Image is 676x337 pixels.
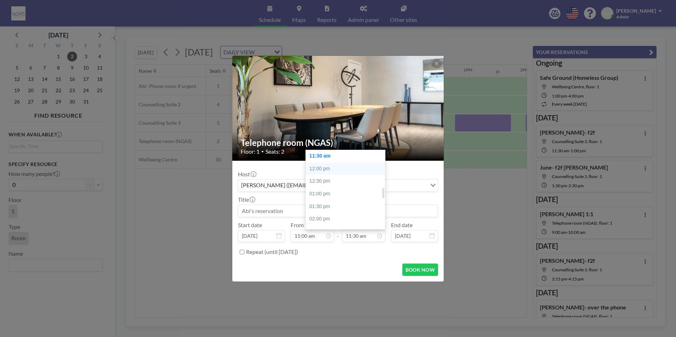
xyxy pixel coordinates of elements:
[306,213,389,225] div: 02:00 pm
[238,221,262,229] label: Start date
[261,149,264,154] span: •
[240,181,385,190] span: [PERSON_NAME] ([EMAIL_ADDRESS][DOMAIN_NAME])
[238,205,438,217] input: Abi's reservation
[238,179,438,191] div: Search for option
[337,224,339,240] span: -
[306,225,389,238] div: 02:30 pm
[386,181,426,190] input: Search for option
[241,137,436,148] h2: Telephone room (NGAS)
[266,148,284,155] span: Seats: 2
[241,148,260,155] span: Floor: 1
[391,221,413,229] label: End date
[402,264,438,276] button: BOOK NOW
[238,171,256,178] label: Host
[246,248,298,255] label: Repeat (until [DATE])
[306,162,389,175] div: 12:00 pm
[291,221,304,229] label: From
[306,188,389,200] div: 01:00 pm
[238,196,255,203] label: Title
[306,200,389,213] div: 01:30 pm
[306,175,389,188] div: 12:30 pm
[306,150,389,162] div: 11:30 am
[232,37,444,179] img: 537.jpg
